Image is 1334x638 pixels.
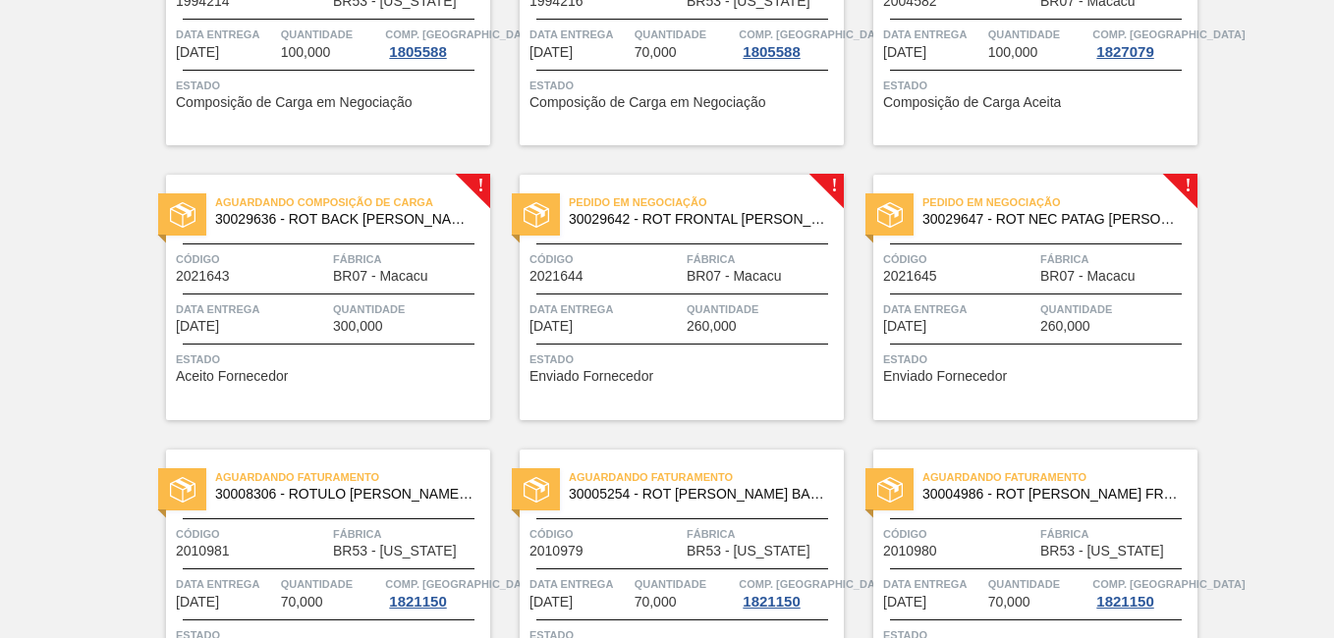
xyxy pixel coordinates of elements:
span: 30029642 - ROT FRONT PATAG AMBER 355ML NIV24 [569,212,828,227]
span: 100,000 [281,45,331,60]
span: 12/08/2025 [529,45,573,60]
img: estado [524,202,549,228]
span: BR07 - Macacu [333,269,427,284]
img: estado [524,477,549,503]
span: Data entrega [529,574,630,594]
span: Aceito Fornecedor [176,369,288,384]
span: 03/09/2025 [176,595,219,610]
a: Comp. [GEOGRAPHIC_DATA]1805588 [739,25,839,60]
span: 70,000 [281,595,323,610]
span: Data entrega [176,574,276,594]
img: estado [170,202,195,228]
span: Código [883,249,1035,269]
img: estado [877,202,903,228]
span: Data entrega [883,299,1035,319]
span: Status [883,349,1193,369]
div: 1821150 [385,594,450,610]
span: 260,000 [1040,319,1090,334]
span: Composição de Carga Aceita [883,95,1061,110]
a: Comp. [GEOGRAPHIC_DATA]1821150 [1092,574,1193,610]
span: Enviado Fornecedor [883,369,1007,384]
span: 70,000 [988,595,1030,610]
span: 28/08/2025 [883,45,926,60]
span: BR07 - Macacu [687,269,781,284]
span: Fábrica [333,524,485,544]
span: Pedido em Negociação [569,192,844,212]
span: Status [883,76,1193,95]
span: Quantidade [635,574,735,594]
span: Comp. Carga [385,25,537,44]
span: 12/08/2025 [176,45,219,60]
span: Quantidade [635,25,735,44]
span: BR07 - Macacu [1040,269,1135,284]
span: 2010979 [529,544,584,558]
span: Pedido em Negociação [922,192,1197,212]
span: Enviado Fornecedor [529,369,653,384]
span: Status [529,349,839,369]
span: Quantidade [281,574,381,594]
span: Status [529,76,839,95]
span: 2010980 [883,544,937,558]
span: Quantidade [988,25,1088,44]
span: 03/09/2025 [883,595,926,610]
span: Fábrica [1040,249,1193,269]
span: BR53 - Colorado [333,544,457,558]
span: Código [883,524,1035,544]
span: BR53 - Colorado [1040,544,1164,558]
span: Quantidade [988,574,1088,594]
span: Quantidade [1040,299,1193,319]
span: Status [176,349,485,369]
span: Composição de Carga em Negociação [529,95,765,110]
span: Data entrega [176,25,276,44]
span: Comp. Carga [1092,574,1245,594]
span: Aguardando Composição de Carga [215,192,490,212]
div: 1805588 [385,44,450,60]
span: Comp. Carga [739,25,891,44]
span: Código [529,249,682,269]
span: Código [176,249,328,269]
span: 30029647 - ROT NEC PATAG AMBER LAGER AA 355ML NIV24 [922,212,1182,227]
a: Comp. [GEOGRAPHIC_DATA]1821150 [385,574,485,610]
span: 03/09/2025 [529,595,573,610]
span: Aguardando Faturamento [569,467,844,487]
div: 1827079 [1092,44,1157,60]
span: Fábrica [333,249,485,269]
span: 70,000 [635,595,677,610]
span: Data entrega [883,25,983,44]
a: !estadoPedido em Negociação30029642 - ROT FRONTAL [PERSON_NAME] 355ML NIV24Código2021644FábricaBR... [490,175,844,420]
span: Data entrega [529,25,630,44]
span: 2021644 [529,269,584,284]
span: Data entrega [529,299,682,319]
span: 70,000 [635,45,677,60]
a: Comp. [GEOGRAPHIC_DATA]1821150 [739,574,839,610]
span: Comp. Carga [385,574,537,594]
a: !estadoPedido em Negociação30029647 - ROT NEC PATAG [PERSON_NAME] AA 355ML NIV24Código2021645Fábr... [844,175,1197,420]
span: 300,000 [333,319,383,334]
span: Código [529,524,682,544]
span: Comp. Carga [739,574,891,594]
span: Quantidade [333,299,485,319]
span: 02/09/2025 [176,319,219,334]
span: Fábrica [687,249,839,269]
span: 30029636 - ROT BACK PATAG AMBER 355ML NIV24 [215,212,474,227]
img: estado [877,477,903,503]
span: 02/09/2025 [883,319,926,334]
div: 1805588 [739,44,804,60]
span: Quantidade [687,299,839,319]
span: Data entrega [176,299,328,319]
a: Comp. [GEOGRAPHIC_DATA]1827079 [1092,25,1193,60]
span: Data entrega [883,574,983,594]
span: 2010981 [176,544,230,558]
span: 30004986 - ROT BOPP FRONT WALS X-WALS 600ML IN65 [922,487,1182,502]
span: Quantidade [281,25,381,44]
a: Comp. [GEOGRAPHIC_DATA]1805588 [385,25,485,60]
span: Fábrica [687,524,839,544]
span: 02/09/2025 [529,319,573,334]
span: 30008306 - ROTULO BOPP NECK WALS X-WALS 600ML [215,487,474,502]
span: 30005254 - ROT BOPP BACK WALS X-WALS 600ML IN65 [569,487,828,502]
span: Aguardando Faturamento [922,467,1197,487]
span: Código [176,524,328,544]
span: Composição de Carga em Negociação [176,95,412,110]
div: 1821150 [739,594,804,610]
img: estado [170,477,195,503]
